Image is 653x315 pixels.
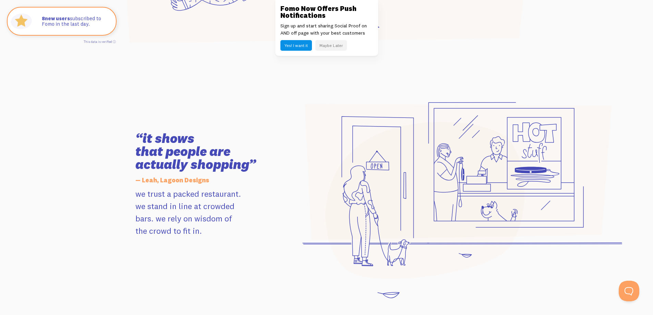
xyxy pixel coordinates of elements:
[135,173,290,187] h5: — Leah, Lagoon Designs
[84,40,116,44] a: This data is verified ⓘ
[315,40,347,51] button: Maybe Later
[135,132,290,171] h3: “it shows that people are actually shopping”
[42,15,70,22] strong: new users
[280,22,373,37] p: Sign up and start sharing Social Proof on AND off page with your best customers
[42,16,109,27] p: subscribed to Fomo in the last day.
[135,187,290,237] p: we trust a packed restaurant. we stand in line at crowded bars. we rely on wisdom of the crowd to...
[619,281,639,301] iframe: Help Scout Beacon - Open
[280,5,373,19] h3: Fomo Now Offers Push Notifications
[42,16,45,22] span: 8
[9,9,34,34] img: Fomo
[280,40,312,51] button: Yes! I want it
